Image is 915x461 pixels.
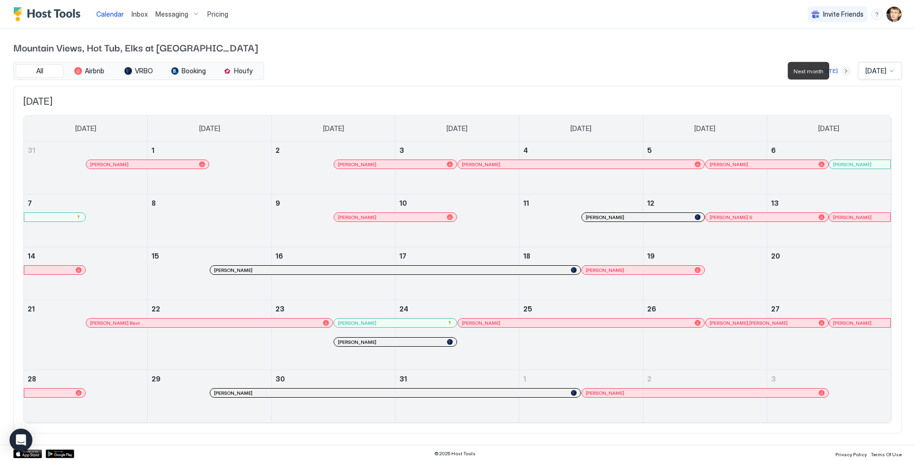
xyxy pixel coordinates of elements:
span: Messaging [155,10,188,19]
span: 3 [771,375,776,383]
span: 17 [399,252,407,260]
div: [PERSON_NAME] [338,214,453,220]
span: 6 [771,146,776,154]
span: 31 [399,375,407,383]
span: Calendar [96,10,124,18]
span: 9 [275,199,280,207]
a: Tuesday [314,116,354,141]
span: © 2025 Host Tools [434,451,476,457]
a: January 18, 2024 [519,247,643,265]
td: January 6, 2024 [767,141,891,194]
span: [DATE] [323,124,344,133]
a: January 10, 2024 [396,194,519,212]
div: Open Intercom Messenger [10,429,32,451]
span: 2 [275,146,280,154]
div: [PERSON_NAME] [462,320,701,326]
span: [PERSON_NAME] [338,161,376,168]
td: January 20, 2024 [767,247,891,300]
button: Airbnb [65,64,113,78]
span: 22 [152,305,160,313]
td: January 9, 2024 [272,194,396,247]
span: [DATE] [199,124,220,133]
span: Houfy [234,67,253,75]
a: Thursday [561,116,601,141]
span: Invite Friends [823,10,864,19]
div: [PERSON_NAME] [833,214,886,220]
a: January 2, 2024 [272,141,395,159]
a: Inbox [132,9,148,19]
span: [DATE] [694,124,715,133]
a: January 1, 2024 [148,141,271,159]
div: [PERSON_NAME] [214,267,577,273]
a: January 21, 2024 [24,300,147,318]
span: All [36,67,43,75]
td: January 31, 2024 [396,370,519,423]
a: January 25, 2024 [519,300,643,318]
span: [PERSON_NAME] [833,320,872,326]
div: tab-group [13,62,264,80]
span: 1 [152,146,154,154]
a: January 23, 2024 [272,300,395,318]
div: [PERSON_NAME] [586,390,824,396]
a: Monday [190,116,230,141]
a: App Store [13,450,42,458]
div: [PERSON_NAME] [338,161,453,168]
span: [PERSON_NAME] [586,390,624,396]
span: Privacy Policy [835,451,867,457]
span: [PERSON_NAME] [338,339,376,345]
a: January 16, 2024 [272,247,395,265]
span: 25 [523,305,532,313]
td: January 24, 2024 [396,300,519,370]
div: [PERSON_NAME] [338,320,453,326]
span: [PERSON_NAME] [214,390,253,396]
span: 30 [275,375,285,383]
span: 14 [28,252,35,260]
td: January 16, 2024 [272,247,396,300]
span: VRBO [135,67,153,75]
button: Booking [164,64,212,78]
span: 2 [647,375,651,383]
div: [PERSON_NAME] [833,320,886,326]
td: February 2, 2024 [643,370,767,423]
td: January 23, 2024 [272,300,396,370]
a: January 17, 2024 [396,247,519,265]
span: [PERSON_NAME] [462,320,500,326]
td: January 22, 2024 [148,300,272,370]
span: Terms Of Use [871,451,902,457]
span: Booking [182,67,206,75]
span: Mountain Views, Hot Tub, Elks at [GEOGRAPHIC_DATA] [13,40,902,54]
span: 7 [28,199,32,207]
td: January 1, 2024 [148,141,272,194]
td: January 8, 2024 [148,194,272,247]
td: February 1, 2024 [519,370,643,423]
a: December 31, 2023 [24,141,147,159]
td: January 7, 2024 [24,194,148,247]
a: January 27, 2024 [767,300,891,318]
span: 10 [399,199,407,207]
div: [PERSON_NAME] [586,267,701,273]
div: [PERSON_NAME] [586,214,701,220]
span: Pricing [207,10,228,19]
a: Google Play Store [46,450,74,458]
span: Next month [793,68,823,75]
span: [PERSON_NAME] [710,161,748,168]
span: 21 [28,305,35,313]
a: January 8, 2024 [148,194,271,212]
a: Sunday [66,116,106,141]
span: [PERSON_NAME] [833,161,872,168]
a: Wednesday [437,116,477,141]
span: [PERSON_NAME] [338,214,376,220]
span: [PERSON_NAME],[PERSON_NAME] [710,320,788,326]
a: January 24, 2024 [396,300,519,318]
span: [PERSON_NAME] [586,214,624,220]
td: January 19, 2024 [643,247,767,300]
div: menu [871,9,883,20]
span: Airbnb [85,67,104,75]
td: January 26, 2024 [643,300,767,370]
td: January 25, 2024 [519,300,643,370]
span: 4 [523,146,528,154]
td: January 2, 2024 [272,141,396,194]
td: February 3, 2024 [767,370,891,423]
